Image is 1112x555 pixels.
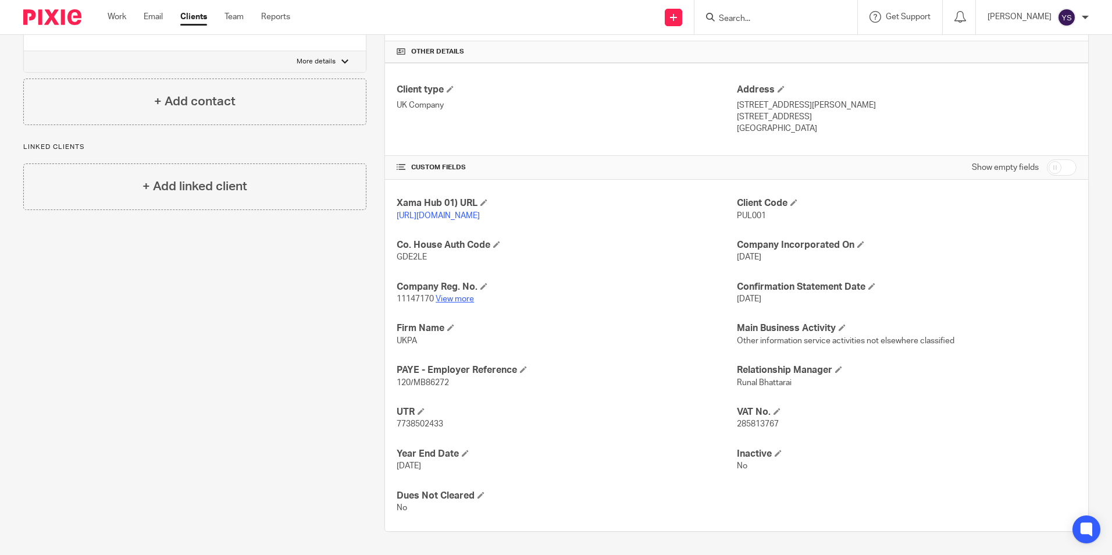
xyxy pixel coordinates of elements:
[737,212,766,220] span: PUL001
[142,177,247,195] h4: + Add linked client
[261,11,290,23] a: Reports
[397,197,736,209] h4: Xama Hub 01) URL
[397,406,736,418] h4: UTR
[737,281,1077,293] h4: Confirmation Statement Date
[23,143,366,152] p: Linked clients
[972,162,1039,173] label: Show empty fields
[108,11,126,23] a: Work
[397,448,736,460] h4: Year End Date
[737,295,761,303] span: [DATE]
[397,99,736,111] p: UK Company
[397,462,421,470] span: [DATE]
[397,253,427,261] span: GDE2LE
[397,84,736,96] h4: Client type
[737,448,1077,460] h4: Inactive
[737,123,1077,134] p: [GEOGRAPHIC_DATA]
[397,295,434,303] span: 11147170
[737,253,761,261] span: [DATE]
[397,504,407,512] span: No
[436,295,474,303] a: View more
[397,364,736,376] h4: PAYE - Employer Reference
[737,99,1077,111] p: [STREET_ADDRESS][PERSON_NAME]
[737,406,1077,418] h4: VAT No.
[397,379,449,387] span: 120/MB86272
[411,47,464,56] span: Other details
[397,163,736,172] h4: CUSTOM FIELDS
[737,364,1077,376] h4: Relationship Manager
[718,14,822,24] input: Search
[180,11,207,23] a: Clients
[1057,8,1076,27] img: svg%3E
[737,337,954,345] span: Other information service activities not elsewhere classified
[397,420,443,428] span: 7738502433
[23,9,81,25] img: Pixie
[886,13,931,21] span: Get Support
[397,212,480,220] a: [URL][DOMAIN_NAME]
[737,379,792,387] span: Runal Bhattarai
[737,197,1077,209] h4: Client Code
[297,57,336,66] p: More details
[144,11,163,23] a: Email
[737,239,1077,251] h4: Company Incorporated On
[737,322,1077,335] h4: Main Business Activity
[397,239,736,251] h4: Co. House Auth Code
[737,420,779,428] span: 285813767
[397,490,736,502] h4: Dues Not Cleared
[737,84,1077,96] h4: Address
[737,462,747,470] span: No
[397,322,736,335] h4: Firm Name
[737,111,1077,123] p: [STREET_ADDRESS]
[224,11,244,23] a: Team
[397,281,736,293] h4: Company Reg. No.
[988,11,1052,23] p: [PERSON_NAME]
[397,337,417,345] span: UKPA
[154,92,236,111] h4: + Add contact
